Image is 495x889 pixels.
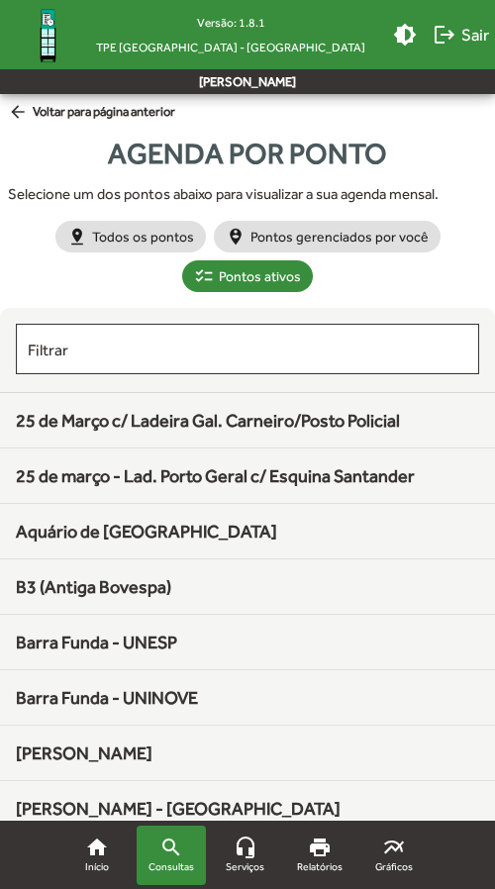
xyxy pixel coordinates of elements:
mat-icon: headset_mic [234,836,257,859]
mat-icon: person_pin_circle [226,227,246,247]
span: Voltar para página anterior [8,102,175,124]
span: 25 de março - Lad. Porto Geral c/ Esquina Santander [16,465,415,486]
mat-icon: multiline_chart [382,836,406,859]
span: B3 (Antiga Bovespa) [16,576,171,597]
mat-icon: logout [433,23,456,47]
a: Serviços [211,826,280,885]
div: Versão: 1.8.1 [80,10,381,35]
span: Gráficos [375,859,413,875]
span: Sair [433,17,489,52]
div: Selecione um dos pontos abaixo para visualizar a sua agenda mensal. [8,183,487,206]
mat-icon: brightness_medium [393,23,417,47]
span: Barra Funda - UNESP [16,632,177,652]
span: [PERSON_NAME] - [GEOGRAPHIC_DATA] [16,798,341,819]
span: [PERSON_NAME] [16,742,152,763]
mat-chip: Pontos ativos [182,260,313,292]
a: Início [62,826,132,885]
span: TPE [GEOGRAPHIC_DATA] - [GEOGRAPHIC_DATA] [80,35,381,59]
span: Relatórios [297,859,343,875]
mat-icon: search [159,836,183,859]
span: Serviços [226,859,264,875]
span: 25 de Março c/ Ladeira Gal. Carneiro/Posto Policial [16,410,400,431]
mat-icon: checklist [194,266,214,286]
mat-icon: arrow_back [8,102,33,124]
mat-icon: home [85,836,109,859]
span: Início [85,859,109,875]
mat-chip: Pontos gerenciados por você [214,221,441,252]
mat-icon: pin_drop [67,227,87,247]
a: Gráficos [359,826,429,885]
mat-chip: Todos os pontos [55,221,206,252]
img: Logo [16,3,80,67]
span: Aquário de [GEOGRAPHIC_DATA] [16,521,277,542]
mat-icon: print [308,836,332,859]
span: Consultas [148,859,194,875]
a: Consultas [137,826,206,885]
a: Relatórios [285,826,354,885]
span: Barra Funda - UNINOVE [16,687,198,708]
